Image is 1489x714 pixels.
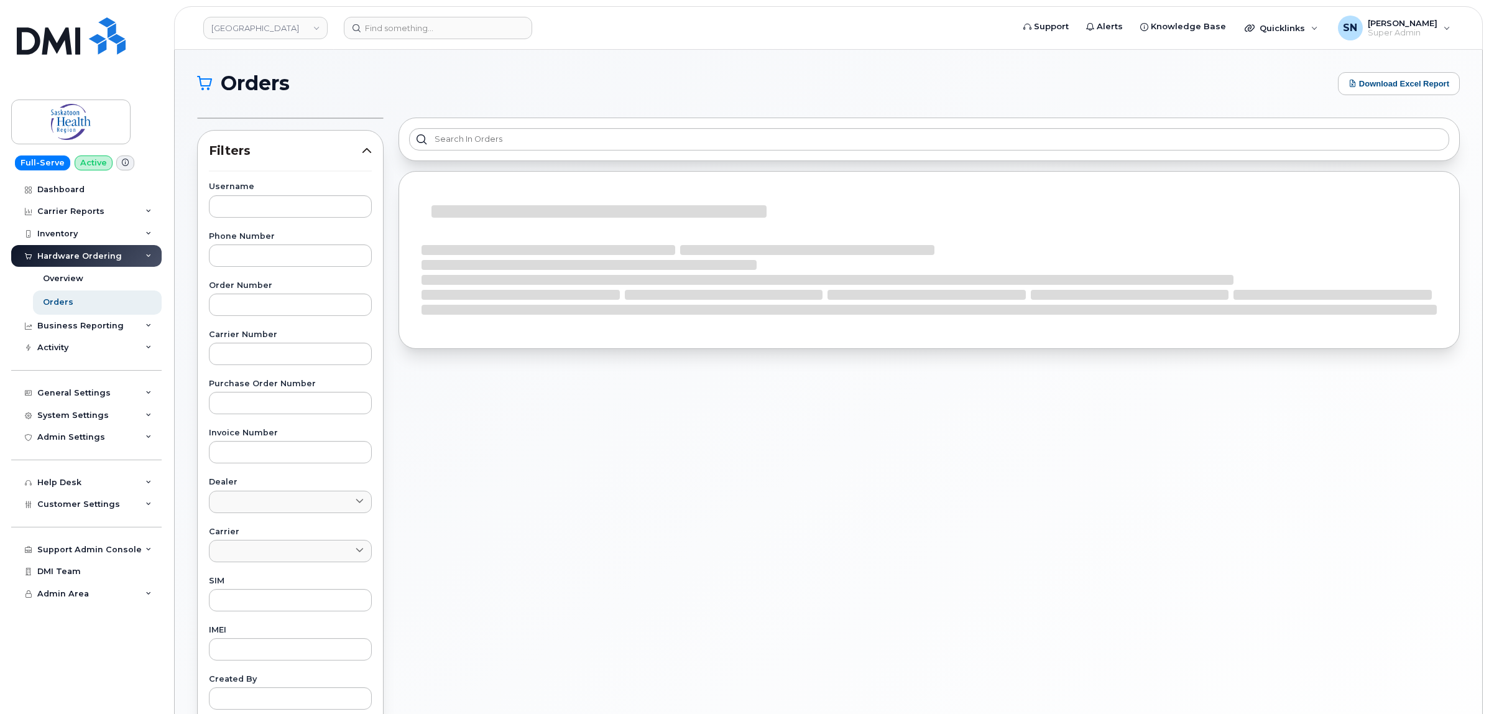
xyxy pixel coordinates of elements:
label: IMEI [209,626,372,634]
label: Carrier [209,528,372,536]
label: Username [209,183,372,191]
button: Download Excel Report [1338,72,1460,95]
input: Search in orders [409,128,1449,151]
span: Filters [209,142,362,160]
label: Invoice Number [209,429,372,437]
label: Purchase Order Number [209,380,372,388]
label: Dealer [209,478,372,486]
label: Created By [209,675,372,684]
label: Phone Number [209,233,372,241]
label: Order Number [209,282,372,290]
span: Orders [221,74,290,93]
label: Carrier Number [209,331,372,339]
label: SIM [209,577,372,585]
